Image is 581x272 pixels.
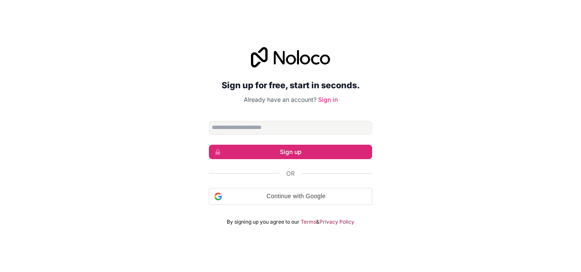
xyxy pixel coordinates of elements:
span: By signing up you agree to our [227,219,299,225]
span: Already have an account? [244,96,316,103]
input: Email address [209,121,372,135]
h2: Sign up for free, start in seconds. [209,78,372,93]
span: Or [286,169,295,178]
a: Sign in [318,96,338,103]
a: Terms [301,219,316,225]
button: Sign up [209,145,372,159]
span: & [316,219,319,225]
div: Continue with Google [209,188,372,205]
a: Privacy Policy [319,219,354,225]
span: Continue with Google [225,192,367,201]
